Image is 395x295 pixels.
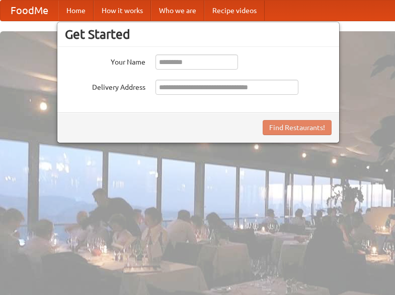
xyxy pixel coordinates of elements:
[204,1,265,21] a: Recipe videos
[263,120,332,135] button: Find Restaurants!
[1,1,58,21] a: FoodMe
[151,1,204,21] a: Who we are
[65,27,332,42] h3: Get Started
[58,1,94,21] a: Home
[94,1,151,21] a: How it works
[65,54,145,67] label: Your Name
[65,80,145,92] label: Delivery Address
